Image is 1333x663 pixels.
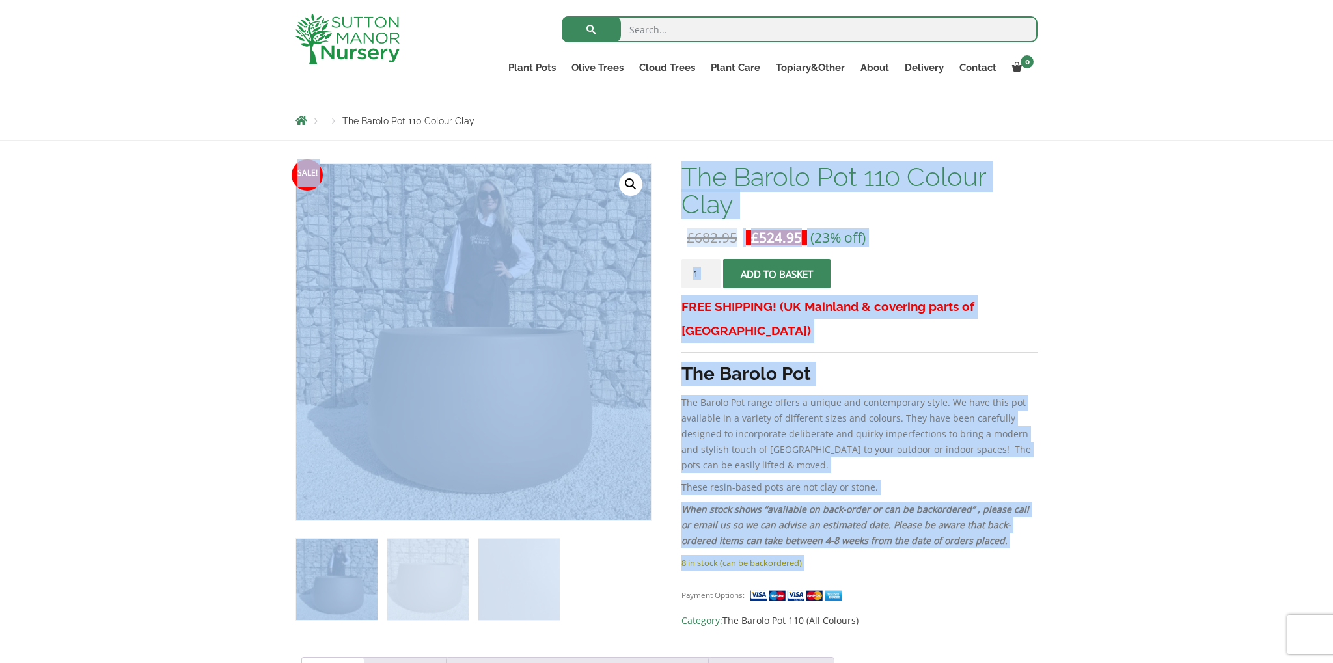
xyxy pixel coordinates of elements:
a: About [853,59,897,77]
img: payment supported [749,589,847,602]
a: Topiary&Other [768,59,853,77]
a: The Barolo Pot 110 (All Colours) [722,614,859,627]
small: Payment Options: [681,590,745,600]
a: Olive Trees [564,59,631,77]
a: 0 [1004,59,1038,77]
span: (23% off) [810,228,866,247]
img: The Barolo Pot 110 Colour Clay [296,539,378,620]
p: These resin-based pots are not clay or stone. [681,480,1038,495]
em: When stock shows “available on back-order or can be backordered” , please call or email us so we ... [681,503,1029,547]
nav: Breadcrumbs [295,115,1038,126]
input: Product quantity [681,259,721,288]
span: Sale! [292,159,323,191]
span: Category: [681,613,1038,629]
a: Cloud Trees [631,59,703,77]
strong: The Barolo Pot [681,363,811,385]
img: The Barolo Pot 110 Colour Clay - Image 3 [478,539,560,620]
a: View full-screen image gallery [619,172,642,196]
button: Add to basket [723,259,831,288]
a: Plant Care [703,59,768,77]
p: 8 in stock (can be backordered) [681,555,1038,571]
span: £ [687,228,694,247]
img: The Barolo Pot 110 Colour Clay - Image 2 [387,539,469,620]
p: The Barolo Pot range offers a unique and contemporary style. We have this pot available in a vari... [681,395,1038,473]
h3: FREE SHIPPING! (UK Mainland & covering parts of [GEOGRAPHIC_DATA]) [681,295,1038,343]
a: Delivery [897,59,952,77]
img: logo [295,13,400,64]
h1: The Barolo Pot 110 Colour Clay [681,163,1038,218]
span: The Barolo Pot 110 Colour Clay [342,116,474,126]
input: Search... [562,16,1038,42]
a: Plant Pots [501,59,564,77]
span: 0 [1021,55,1034,68]
a: Contact [952,59,1004,77]
bdi: 682.95 [687,228,737,247]
span: £ [751,228,759,247]
bdi: 524.95 [751,228,802,247]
